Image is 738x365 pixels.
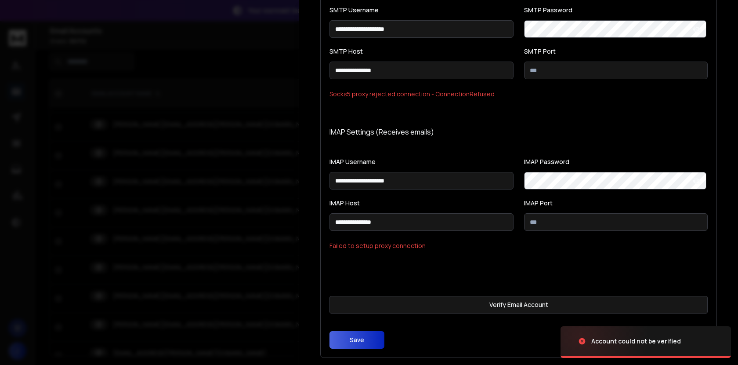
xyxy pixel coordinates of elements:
label: IMAP Port [524,200,708,206]
label: IMAP Username [329,159,514,165]
button: Verify Email Account [329,296,708,314]
span: Socks5 proxy rejected connection - ConnectionRefused [329,90,708,99]
label: SMTP Username [329,7,514,13]
label: IMAP Host [329,200,514,206]
img: image [561,318,648,365]
button: Save [329,331,384,349]
label: SMTP Password [524,7,708,13]
p: IMAP Settings (Receives emails) [329,127,708,137]
label: SMTP Port [524,48,708,55]
span: Failed to setup proxy connection [329,241,708,250]
div: Account could not be verified [591,337,681,346]
label: SMTP Host [329,48,514,55]
label: IMAP Password [524,159,708,165]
